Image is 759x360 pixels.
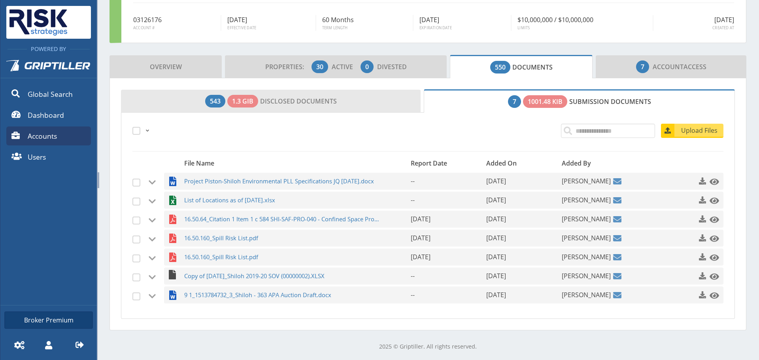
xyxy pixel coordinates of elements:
span: Overview [150,59,182,75]
span: Active [332,62,359,71]
span: 550 [495,62,506,72]
span: [DATE] [486,177,506,185]
span: Term Length [322,25,407,31]
a: Click to preview this file [707,193,717,207]
a: Disclosed Documents [121,90,421,113]
span: Expiration Date [419,25,505,31]
span: [DATE] [486,290,506,299]
span: Project Piston-Shiloh Environmental PLL Specifications JQ [DATE].docx [184,173,381,190]
div: 03126176 [133,15,221,31]
a: Griptiller [0,53,97,83]
span: Properties: [265,62,310,71]
span: Upload Files [676,126,723,135]
a: Upload Files [661,124,723,138]
a: Click to preview this file [707,250,717,264]
span: Powered By [27,45,70,53]
a: Click to preview this file [707,212,717,226]
a: Click to preview this file [707,288,717,302]
a: Dashboard [6,106,91,124]
span: Accounts [28,131,57,141]
span: 7 [641,62,644,72]
span: 16.50.160_Spill Risk List.pdf [184,230,381,247]
span: 1001.48 KiB [528,97,563,106]
div: [DATE] [221,15,316,31]
span: Access [636,59,706,75]
span: -- [411,196,415,204]
span: [PERSON_NAME] [562,211,611,228]
span: Account [653,62,683,71]
span: 16.50.64_Citation 1 Item 1 c 584 SHI-SAF-PRO-040 - Confined Space Program.pdf [184,211,381,228]
a: Click to preview this file [707,231,717,245]
span: Account # [133,25,215,31]
a: Submission Documents [424,89,735,113]
a: Users [6,147,91,166]
span: [PERSON_NAME] [562,173,611,190]
a: Broker Premium [4,311,93,329]
div: $10,000,000 / $10,000,000 [512,15,653,31]
span: 0 [365,62,369,72]
div: Report Date [408,158,484,169]
span: [PERSON_NAME] [562,230,611,247]
p: 2025 © Griptiller. All rights reserved. [110,342,746,351]
a: Global Search [6,85,91,104]
span: [PERSON_NAME] [562,249,611,266]
div: Added On [484,158,559,169]
span: Divested [377,62,407,71]
span: [PERSON_NAME] [562,268,611,285]
span: [DATE] [486,215,506,223]
a: Click to preview this file [707,174,717,188]
span: Dashboard [28,110,64,120]
span: -- [411,290,415,299]
span: 543 [210,96,221,106]
span: 9 1_1513784732_3_Shiloh - 363 APA Auction Draft.docx [184,286,381,303]
span: Created At [659,25,734,31]
span: Effective Date [227,25,309,31]
div: File Name [182,158,408,169]
span: List of Locations as of [DATE].xlsx [184,192,381,209]
div: [DATE] [653,15,734,31]
a: Click to preview this file [707,269,717,283]
div: [DATE] [413,15,512,31]
span: [DATE] [486,253,506,261]
img: Risk Strategies Company [6,6,70,39]
span: [DATE] [486,234,506,242]
span: Limits [517,25,646,31]
span: [PERSON_NAME] [562,286,611,303]
span: -- [411,177,415,185]
span: [PERSON_NAME] [562,192,611,209]
span: [DATE] [486,196,506,204]
span: [DATE] [411,253,430,261]
span: [DATE] [411,215,430,223]
div: Added By [559,158,667,169]
span: Copy of [DATE]_Shiloh 2019-20 SOV (00000002).XLSX [184,268,381,285]
span: 16.50.160_Spill Risk List.pdf [184,249,381,266]
span: [DATE] [411,234,430,242]
span: Global Search [28,89,73,99]
span: 30 [316,62,323,72]
span: 7 [513,97,516,106]
span: Users [28,152,46,162]
a: Accounts [6,126,91,145]
span: Documents [490,59,553,75]
span: -- [411,271,415,280]
div: 60 Months [316,15,413,31]
span: [DATE] [486,271,506,280]
span: 1.3 GiB [232,96,253,106]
